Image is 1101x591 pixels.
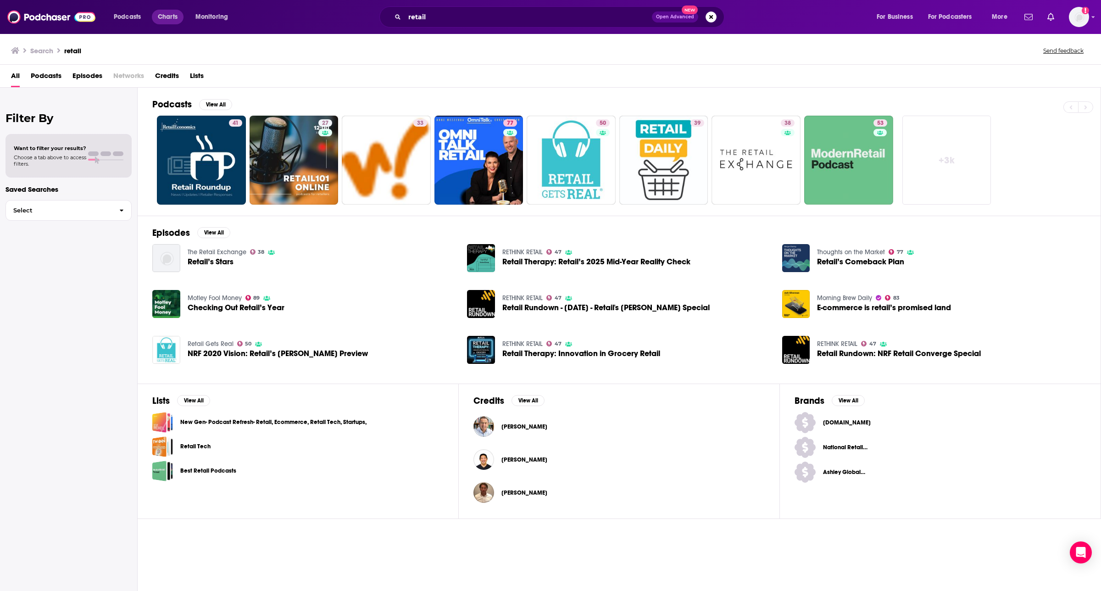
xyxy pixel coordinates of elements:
[322,119,328,128] span: 27
[388,6,733,28] div: Search podcasts, credits, & more...
[893,296,900,300] span: 83
[6,185,132,194] p: Saved Searches
[199,99,232,110] button: View All
[502,350,660,357] span: Retail Therapy: Innovation in Grocery Retail
[877,11,913,23] span: For Business
[7,8,95,26] a: Podchaser - Follow, Share and Rate Podcasts
[873,119,887,127] a: 53
[546,341,562,346] a: 47
[784,119,791,128] span: 38
[31,68,61,87] a: Podcasts
[501,489,547,496] span: [PERSON_NAME]
[985,10,1019,24] button: open menu
[712,116,801,205] a: 38
[245,342,251,346] span: 50
[177,395,210,406] button: View All
[152,412,173,433] a: New Gen- Podcast Refresh- Retail, Ecommerce, Retail Tech, Startups,
[72,68,102,87] span: Episodes
[155,68,179,87] span: Credits
[817,258,904,266] a: Retail’s Comeback Plan
[782,290,810,318] img: E-commerce is retail’s promised land
[405,10,652,24] input: Search podcasts, credits, & more...
[1044,9,1058,25] a: Show notifications dropdown
[473,482,494,503] a: Wayne Snyder
[782,336,810,364] img: Retail Rundown: NRF Retail Converge Special
[473,395,545,407] a: CreditsView All
[473,445,765,474] button: Phil ChangPhil Chang
[14,145,86,151] span: Want to filter your results?
[555,250,562,254] span: 47
[1069,7,1089,27] button: Show profile menu
[928,11,972,23] span: For Podcasters
[197,227,230,238] button: View All
[158,11,178,23] span: Charts
[501,456,547,463] a: Phil Chang
[253,296,260,300] span: 89
[152,10,183,24] a: Charts
[473,478,765,507] button: Wayne SnyderWayne Snyder
[152,461,173,481] a: Best Retail Podcasts
[188,304,284,312] a: Checking Out Retail’s Year
[817,340,857,348] a: RETHINK RETAIL
[502,340,543,348] a: RETHINK RETAIL
[795,437,1086,458] a: National Retail Federation
[1069,7,1089,27] img: User Profile
[546,295,562,301] a: 47
[502,304,710,312] span: Retail Rundown - [DATE] - Retail's [PERSON_NAME] Special
[555,342,562,346] span: 47
[804,116,893,205] a: 53
[188,350,368,357] span: NRF 2020 Vision: Retail’s [PERSON_NAME] Preview
[189,10,240,24] button: open menu
[434,116,523,205] a: 77
[596,119,610,127] a: 50
[467,290,495,318] img: Retail Rundown - Jan 20, 2020 - Retail's Big Show Special
[30,46,53,55] h3: Search
[877,119,884,128] span: 53
[1040,47,1086,55] button: Send feedback
[795,412,1086,433] a: [DOMAIN_NAME]
[417,119,423,128] span: 33
[502,248,543,256] a: RETHINK RETAIL
[832,395,865,406] button: View All
[782,244,810,272] img: Retail’s Comeback Plan
[14,154,86,167] span: Choose a tab above to access filters.
[152,244,180,272] a: Retail’s Stars
[922,10,985,24] button: open menu
[318,119,332,127] a: 27
[861,341,876,346] a: 47
[502,258,690,266] a: Retail Therapy: Retail’s 2025 Mid-Year Reality Check
[152,336,180,364] img: NRF 2020 Vision: Retail’s Big Show Preview
[795,462,1086,483] a: Ashley Global Retail
[258,250,264,254] span: 38
[619,116,708,205] a: 39
[823,419,877,426] span: [DOMAIN_NAME]
[823,468,877,476] span: Ashley Global Retail
[897,250,903,254] span: 77
[795,395,824,407] h2: Brands
[188,350,368,357] a: NRF 2020 Vision: Retail’s Big Show Preview
[512,395,545,406] button: View All
[473,449,494,470] img: Phil Chang
[180,441,211,452] a: Retail Tech
[152,227,230,239] a: EpisodesView All
[507,119,513,128] span: 77
[188,248,246,256] a: The Retail Exchange
[342,116,431,205] a: 33
[869,342,876,346] span: 47
[694,119,701,128] span: 39
[188,258,234,266] span: Retail’s Stars
[501,423,547,430] a: Bruno Retailleau
[502,294,543,302] a: RETHINK RETAIL
[885,295,900,301] a: 83
[473,416,494,437] img: Bruno Retailleau
[1021,9,1036,25] a: Show notifications dropdown
[190,68,204,87] a: Lists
